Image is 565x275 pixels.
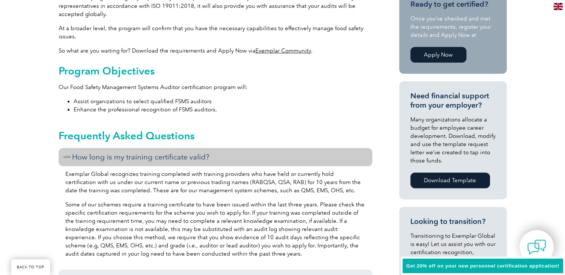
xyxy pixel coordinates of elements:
img: en [553,3,563,10]
li: Assist organizations to select qualified FSMS auditors [74,97,372,105]
a: Exemplar Community [255,47,311,54]
a: Apply Now [410,47,466,63]
p: Many organizations allocate a budget for employee career development. Download, modify and use th... [410,116,496,165]
p: Exemplar Global recognizes training completed with training providers who have held or currently ... [65,170,366,195]
h3: Need financial support from your employer? [410,91,496,110]
p: Transitioning to Exemplar Global is easy! Let us assist you with our certification recognition, c... [410,232,496,273]
img: contact-chat.png [527,238,546,256]
p: At a broader level, the program will confirm that you have the necessary capabilities to effectiv... [59,24,372,41]
p: So what are you waiting for? Download the requirements and Apply Now via . [59,47,372,55]
h2: Program Objectives [59,65,372,77]
h2: Frequently Asked Questions [59,130,372,142]
p: Some of our schemes require a training certificate to have been issued within the last three year... [65,200,366,258]
a: BACK TO TOP [11,259,50,275]
p: Our Food Safety Management Systems Auditor certification program will: [59,83,372,91]
li: Enhance the professional recognition of FSMS auditors. [74,105,372,114]
p: Once you’ve checked and met the requirements, register your details and Apply Now at [410,15,496,39]
h3: How long is my training certificate valid? [59,148,372,166]
span: Get 20% off on your new personnel certification application! [406,263,559,269]
a: Download Template [410,173,490,188]
h3: Looking to transition? [410,217,496,226]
